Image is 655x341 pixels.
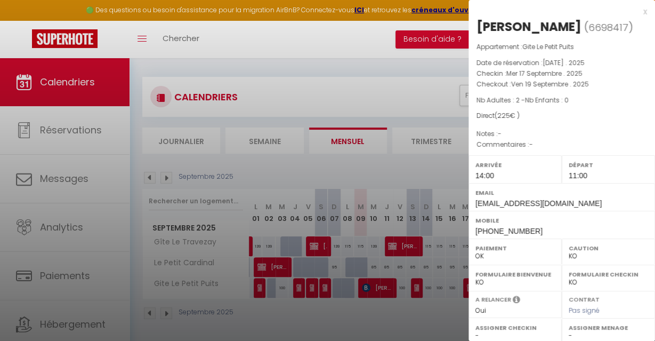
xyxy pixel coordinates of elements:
[475,171,494,180] span: 14:00
[584,20,633,35] span: ( )
[468,5,647,18] div: x
[495,111,520,120] span: ( € )
[569,171,587,180] span: 11:00
[569,306,600,315] span: Pas signé
[513,295,520,307] i: Sélectionner OUI si vous souhaiter envoyer les séquences de messages post-checkout
[529,140,533,149] span: -
[476,139,647,150] p: Commentaires :
[475,269,555,280] label: Formulaire Bienvenue
[475,322,555,333] label: Assigner Checkin
[475,243,555,253] label: Paiement
[475,227,543,235] span: [PHONE_NUMBER]
[569,160,648,170] label: Départ
[476,18,581,35] div: [PERSON_NAME]
[475,295,511,304] label: A relancer
[525,96,569,105] span: Nb Enfants : 0
[588,21,628,34] span: 6698417
[511,80,589,89] span: Ven 19 Septembre . 2025
[475,187,648,198] label: Email
[476,42,647,52] p: Appartement :
[569,269,648,280] label: Formulaire Checkin
[475,160,555,170] label: Arrivée
[569,243,648,253] label: Caution
[569,295,600,302] label: Contrat
[9,4,41,36] button: Ouvrir le widget de chat LiveChat
[498,129,502,138] span: -
[476,68,647,79] p: Checkin :
[476,111,647,121] div: Direct
[476,129,647,139] p: Notes :
[476,96,569,105] span: Nb Adultes : 2 -
[475,215,648,226] label: Mobile
[506,69,583,78] span: Mer 17 Septembre . 2025
[543,58,585,67] span: [DATE] . 2025
[476,58,647,68] p: Date de réservation :
[522,42,574,51] span: Gite Le Petit Puits
[475,199,602,208] span: [EMAIL_ADDRESS][DOMAIN_NAME]
[569,322,648,333] label: Assigner Menage
[497,111,510,120] span: 225
[476,79,647,90] p: Checkout :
